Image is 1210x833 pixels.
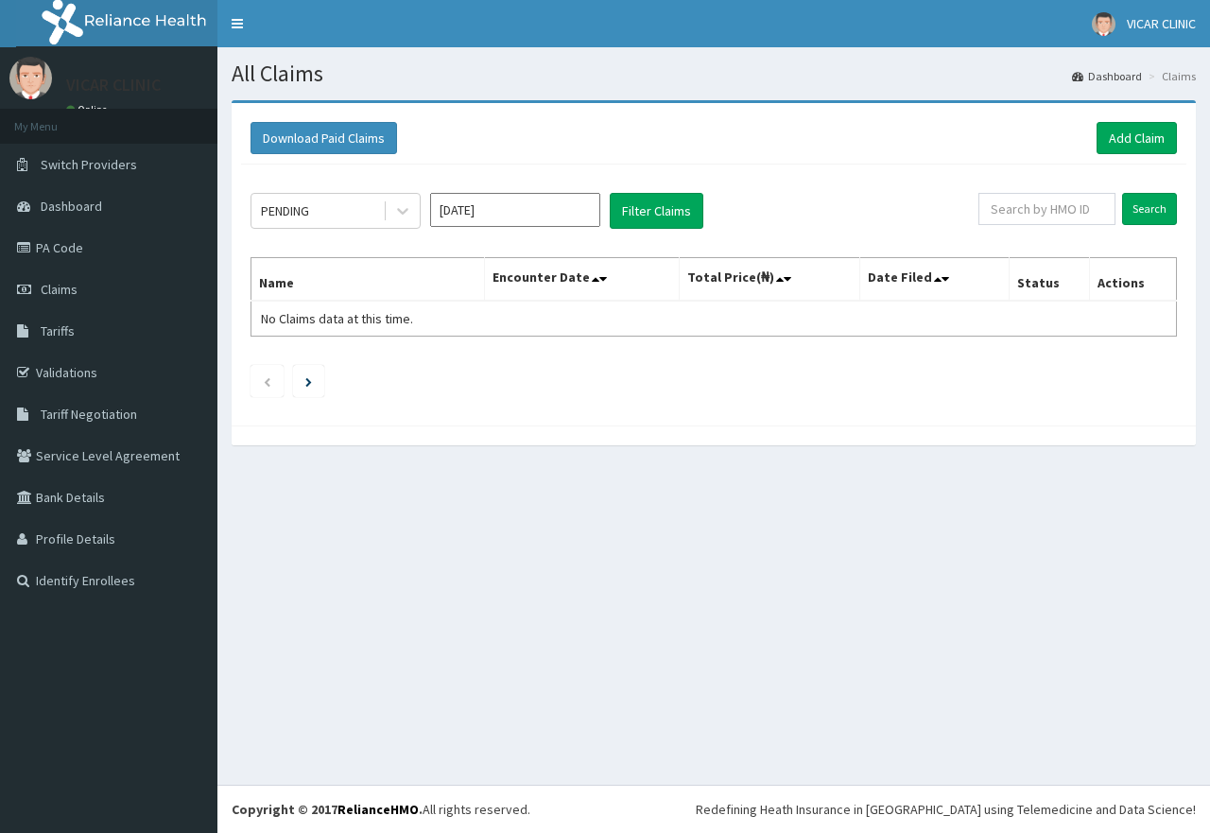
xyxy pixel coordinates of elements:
a: Add Claim [1097,122,1177,154]
a: Online [66,103,112,116]
a: Previous page [263,373,271,390]
span: Tariff Negotiation [41,406,137,423]
th: Name [251,258,485,302]
button: Filter Claims [610,193,703,229]
span: VICAR CLINIC [1127,15,1196,32]
th: Status [1009,258,1089,302]
img: User Image [1092,12,1115,36]
div: Redefining Heath Insurance in [GEOGRAPHIC_DATA] using Telemedicine and Data Science! [696,800,1196,819]
img: User Image [9,57,52,99]
span: Dashboard [41,198,102,215]
span: No Claims data at this time. [261,310,413,327]
a: Next page [305,373,312,390]
a: RelianceHMO [337,801,419,818]
th: Total Price(₦) [679,258,859,302]
p: VICAR CLINIC [66,77,161,94]
span: Switch Providers [41,156,137,173]
strong: Copyright © 2017 . [232,801,423,818]
input: Select Month and Year [430,193,600,227]
th: Actions [1089,258,1176,302]
div: PENDING [261,201,309,220]
button: Download Paid Claims [251,122,397,154]
li: Claims [1144,68,1196,84]
input: Search by HMO ID [978,193,1115,225]
th: Encounter Date [484,258,679,302]
footer: All rights reserved. [217,785,1210,833]
th: Date Filed [859,258,1009,302]
input: Search [1122,193,1177,225]
span: Claims [41,281,78,298]
h1: All Claims [232,61,1196,86]
span: Tariffs [41,322,75,339]
a: Dashboard [1072,68,1142,84]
